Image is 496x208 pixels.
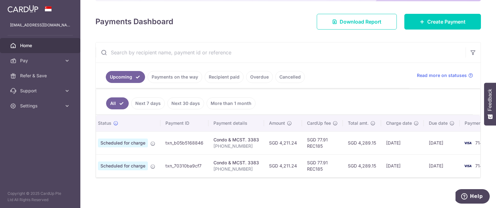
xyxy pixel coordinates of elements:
[95,16,173,27] h4: Payments Dashboard
[10,22,70,28] p: [EMAIL_ADDRESS][DOMAIN_NAME]
[417,72,473,79] a: Read more on statuses
[317,14,397,30] a: Download Report
[275,71,305,83] a: Cancelled
[475,140,485,145] span: 7144
[264,131,302,154] td: SGD 4,211.24
[475,163,485,168] span: 7144
[269,120,285,126] span: Amount
[427,18,466,25] span: Create Payment
[106,97,129,109] a: All
[264,154,302,177] td: SGD 4,211.24
[302,131,343,154] td: SGD 77.91 REC185
[456,189,490,205] iframe: Opens a widget where you can find more information
[381,131,424,154] td: [DATE]
[348,120,369,126] span: Total amt.
[302,154,343,177] td: SGD 77.91 REC185
[246,71,273,83] a: Overdue
[20,57,62,64] span: Pay
[160,131,208,154] td: txn_b05b5168846
[429,120,448,126] span: Due date
[424,154,460,177] td: [DATE]
[160,154,208,177] td: txn_70310ba9cf7
[213,160,259,166] div: Condo & MCST. 3383
[404,14,481,30] a: Create Payment
[98,161,148,170] span: Scheduled for charge
[484,83,496,125] button: Feedback - Show survey
[96,42,466,63] input: Search by recipient name, payment id or reference
[343,131,381,154] td: SGD 4,289.15
[213,143,259,149] p: [PHONE_NUMBER]
[343,154,381,177] td: SGD 4,289.15
[213,137,259,143] div: Condo & MCST. 3383
[417,72,467,79] span: Read more on statuses
[340,18,381,25] span: Download Report
[213,166,259,172] p: [PHONE_NUMBER]
[424,131,460,154] td: [DATE]
[20,88,62,94] span: Support
[487,89,493,111] span: Feedback
[205,71,244,83] a: Recipient paid
[131,97,165,109] a: Next 7 days
[98,120,111,126] span: Status
[208,115,264,131] th: Payment details
[20,103,62,109] span: Settings
[20,42,62,49] span: Home
[307,120,331,126] span: CardUp fee
[160,115,208,131] th: Payment ID
[207,97,256,109] a: More than 1 month
[98,139,148,147] span: Scheduled for charge
[461,139,474,147] img: Bank Card
[148,71,202,83] a: Payments on the way
[461,162,474,170] img: Bank Card
[20,73,62,79] span: Refer & Save
[106,71,145,83] a: Upcoming
[381,154,424,177] td: [DATE]
[8,5,38,13] img: CardUp
[386,120,412,126] span: Charge date
[167,97,204,109] a: Next 30 days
